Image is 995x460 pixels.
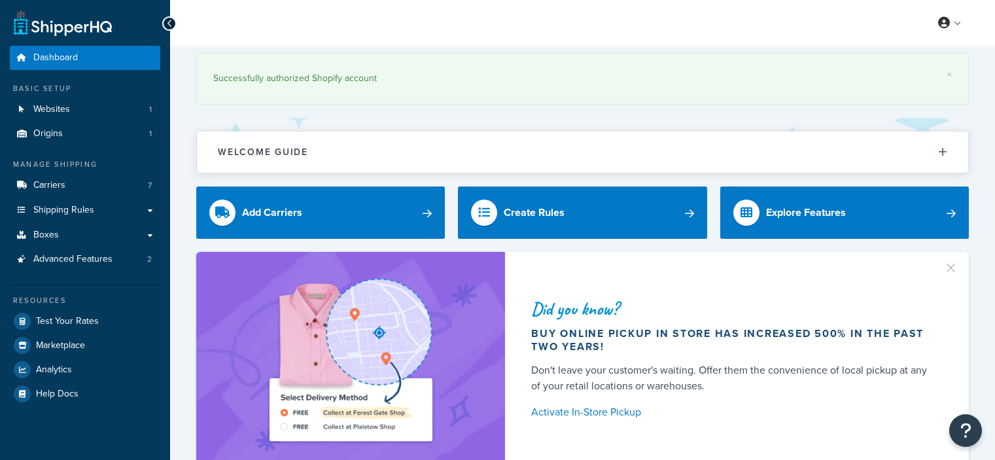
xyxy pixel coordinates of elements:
div: Basic Setup [10,83,160,94]
a: Boxes [10,223,160,247]
a: Dashboard [10,46,160,70]
a: Carriers7 [10,173,160,198]
a: Create Rules [458,186,707,239]
li: Origins [10,122,160,146]
div: Did you know? [531,300,937,318]
h2: Welcome Guide [218,147,308,157]
div: Resources [10,295,160,306]
a: Help Docs [10,382,160,406]
span: 7 [148,180,152,191]
a: Test Your Rates [10,310,160,333]
a: Advanced Features2 [10,247,160,272]
span: Marketplace [36,340,85,351]
div: Explore Features [766,203,846,222]
span: Carriers [33,180,65,191]
a: Explore Features [720,186,969,239]
div: Create Rules [504,203,565,222]
li: Websites [10,97,160,122]
a: Marketplace [10,334,160,357]
span: Websites [33,104,70,115]
span: Advanced Features [33,254,113,265]
span: 1 [149,128,152,139]
button: Welcome Guide [197,132,968,173]
a: Activate In-Store Pickup [531,403,937,421]
span: 1 [149,104,152,115]
img: ad-shirt-map-b0359fc47e01cab431d101c4b569394f6a03f54285957d908178d52f29eb9668.png [232,272,469,450]
div: Successfully authorized Shopify account [213,69,952,88]
a: Add Carriers [196,186,445,239]
span: Dashboard [33,52,78,63]
div: Add Carriers [242,203,302,222]
a: Origins1 [10,122,160,146]
div: Manage Shipping [10,159,160,170]
a: Analytics [10,358,160,381]
button: Open Resource Center [949,414,982,447]
li: Advanced Features [10,247,160,272]
span: Analytics [36,364,72,376]
a: Shipping Rules [10,198,160,222]
span: Test Your Rates [36,316,99,327]
li: Carriers [10,173,160,198]
span: 2 [147,254,152,265]
a: Websites1 [10,97,160,122]
span: Shipping Rules [33,205,94,216]
div: Don't leave your customer's waiting. Offer them the convenience of local pickup at any of your re... [531,363,937,394]
div: Buy online pickup in store has increased 500% in the past two years! [531,327,937,353]
span: Help Docs [36,389,79,400]
span: Boxes [33,230,59,241]
span: Origins [33,128,63,139]
a: × [947,69,952,80]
